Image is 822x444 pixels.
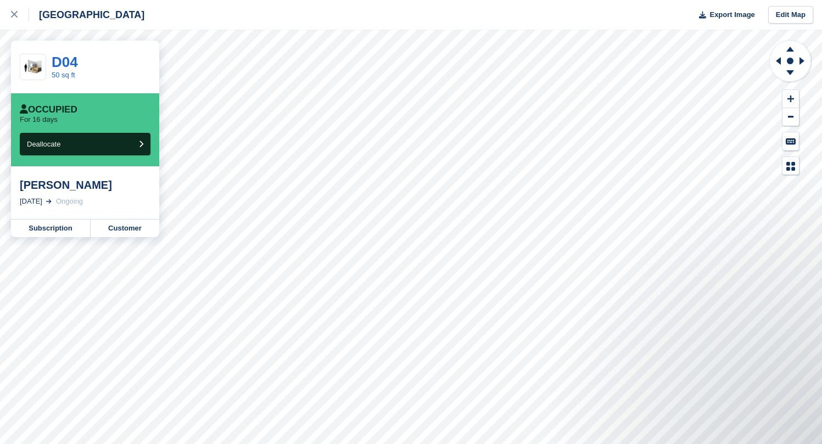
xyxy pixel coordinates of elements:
[782,157,799,175] button: Map Legend
[709,9,754,20] span: Export Image
[52,71,75,79] a: 50 sq ft
[29,8,144,21] div: [GEOGRAPHIC_DATA]
[52,54,78,70] a: D04
[20,58,46,77] img: 50-sqft-unit.jpg
[56,196,83,207] div: Ongoing
[20,178,150,192] div: [PERSON_NAME]
[46,199,52,204] img: arrow-right-light-icn-cde0832a797a2874e46488d9cf13f60e5c3a73dbe684e267c42b8395dfbc2abf.svg
[782,132,799,150] button: Keyboard Shortcuts
[27,140,60,148] span: Deallocate
[20,196,42,207] div: [DATE]
[782,90,799,108] button: Zoom In
[782,108,799,126] button: Zoom Out
[20,104,77,115] div: Occupied
[20,115,58,124] p: For 16 days
[20,133,150,155] button: Deallocate
[692,6,755,24] button: Export Image
[91,220,159,237] a: Customer
[11,220,91,237] a: Subscription
[768,6,813,24] a: Edit Map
